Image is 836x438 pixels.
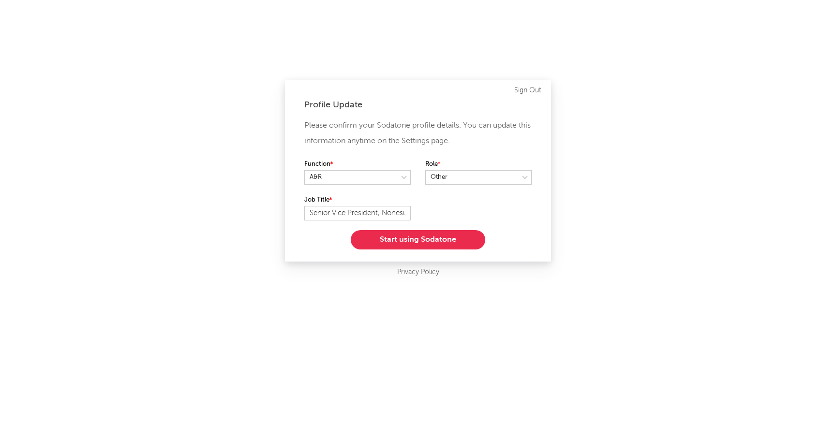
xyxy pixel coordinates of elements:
[304,118,532,149] p: Please confirm your Sodatone profile details. You can update this information anytime on the Sett...
[514,85,541,96] a: Sign Out
[304,159,411,170] label: Function
[304,194,411,206] label: Job Title
[351,230,485,249] button: Start using Sodatone
[304,99,532,111] div: Profile Update
[425,159,532,170] label: Role
[397,266,439,278] a: Privacy Policy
